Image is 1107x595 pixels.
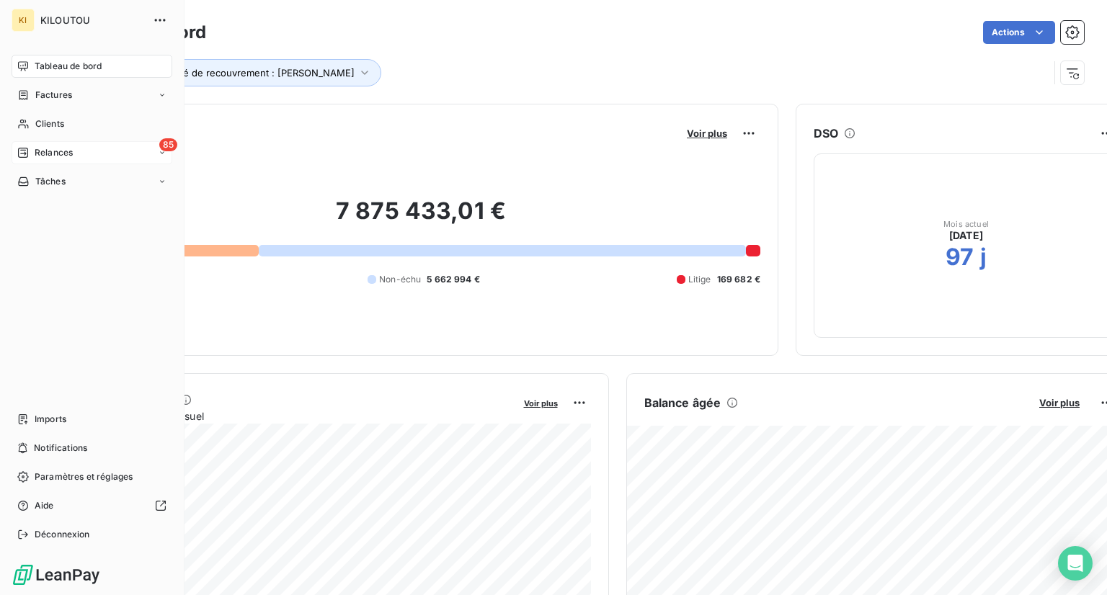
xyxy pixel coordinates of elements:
[520,396,562,409] button: Voir plus
[35,117,64,130] span: Clients
[12,9,35,32] div: KI
[135,59,381,86] button: Chargé de recouvrement : [PERSON_NAME]
[379,273,421,286] span: Non-échu
[814,125,838,142] h6: DSO
[983,21,1055,44] button: Actions
[40,14,144,26] span: KILOUTOU
[35,470,133,483] span: Paramètres et réglages
[687,127,727,139] span: Voir plus
[156,67,355,79] span: Chargé de recouvrement : [PERSON_NAME]
[1035,396,1084,409] button: Voir plus
[688,273,711,286] span: Litige
[644,394,721,411] h6: Balance âgée
[35,60,102,73] span: Tableau de bord
[717,273,760,286] span: 169 682 €
[35,146,73,159] span: Relances
[943,220,989,228] span: Mois actuel
[1058,546,1093,581] div: Open Intercom Messenger
[946,243,974,272] h2: 97
[35,89,72,102] span: Factures
[159,138,177,151] span: 85
[524,398,558,408] span: Voir plus
[81,197,760,240] h2: 7 875 433,01 €
[949,228,983,243] span: [DATE]
[35,499,54,512] span: Aide
[35,175,66,188] span: Tâches
[12,563,101,586] img: Logo LeanPay
[81,408,514,424] span: Chiffre d'affaires mensuel
[35,413,66,426] span: Imports
[683,127,732,140] button: Voir plus
[427,273,480,286] span: 5 662 994 €
[1039,397,1080,408] span: Voir plus
[12,494,172,517] a: Aide
[980,243,987,272] h2: j
[34,442,87,455] span: Notifications
[35,528,90,541] span: Déconnexion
